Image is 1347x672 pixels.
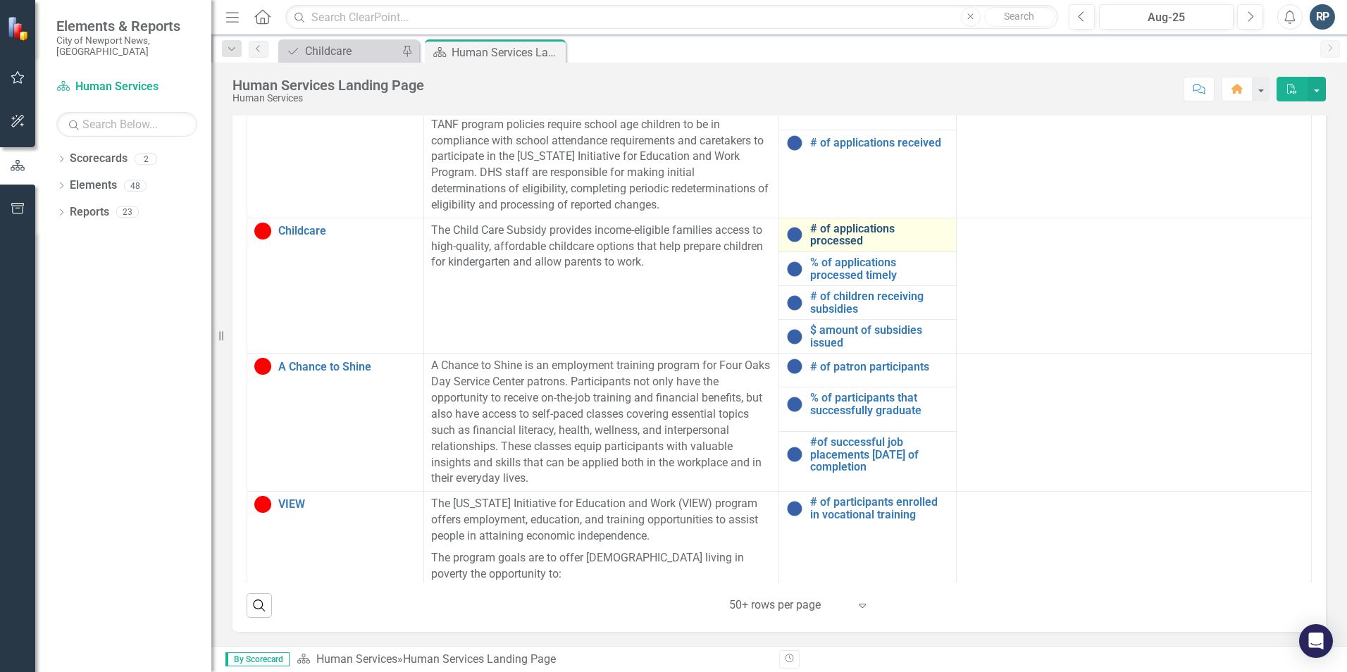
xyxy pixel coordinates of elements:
[431,21,770,211] span: The purpose of TANF is to provide assistance to needy families so that children may be cared for ...
[984,7,1055,27] button: Search
[779,431,956,491] td: Double-Click to Edit Right Click for Context Menu
[316,652,397,666] a: Human Services
[403,652,556,666] div: Human Services Landing Page
[305,42,398,60] div: Childcare
[56,35,197,58] small: City of Newport News, [GEOGRAPHIC_DATA]
[810,256,948,281] a: % of applications processed timely
[431,547,771,585] p: The program goals are to offer [DEMOGRAPHIC_DATA] living in poverty the opportunity to:
[786,396,803,413] img: No Information
[70,178,117,194] a: Elements
[810,436,948,473] a: #of successful job placements [DATE] of completion
[56,112,197,137] input: Search Below...
[278,361,416,373] a: A Chance to Shine
[810,496,948,521] a: # of participants enrolled in vocational training
[810,361,948,373] a: # of patron participants
[116,206,139,218] div: 23
[956,354,1311,492] td: Double-Click to Edit
[278,498,416,511] a: VIEW
[70,204,109,220] a: Reports
[70,151,128,167] a: Scorecards
[786,446,803,463] img: No Information
[956,218,1311,354] td: Double-Click to Edit
[56,79,197,95] a: Human Services
[232,93,424,104] div: Human Services
[786,135,803,151] img: No Information
[786,500,803,517] img: No Information
[786,294,803,311] img: No Information
[956,15,1311,218] td: Double-Click to Edit
[810,290,948,315] a: # of children receiving subsidies
[1099,4,1234,30] button: Aug-25
[254,496,271,513] img: Below Target
[779,130,956,218] td: Double-Click to Edit Right Click for Context Menu
[297,652,769,668] div: »
[124,180,147,192] div: 48
[1310,4,1335,30] button: RP
[786,261,803,278] img: No Information
[247,354,424,492] td: Double-Click to Edit Right Click for Context Menu
[810,324,948,349] a: $ amount of subsidies issued
[786,226,803,243] img: No Information
[1104,9,1229,26] div: Aug-25
[779,251,956,285] td: Double-Click to Edit Right Click for Context Menu
[431,358,771,487] p: A Chance to Shine is an employment training program for Four Oaks Day Service Center patrons. Par...
[786,328,803,345] img: No Information
[56,18,197,35] span: Elements & Reports
[7,16,32,41] img: ClearPoint Strategy
[810,137,948,149] a: # of applications received
[786,358,803,375] img: No Information
[779,387,956,431] td: Double-Click to Edit Right Click for Context Menu
[779,492,956,664] td: Double-Click to Edit Right Click for Context Menu
[282,42,398,60] a: Childcare
[431,223,763,269] span: The Child Care Subsidy provides income-eligible families access to high-quality, affordable child...
[247,15,424,218] td: Double-Click to Edit Right Click for Context Menu
[452,44,562,61] div: Human Services Landing Page
[810,392,948,416] a: % of participants that successfully graduate
[779,218,956,251] td: Double-Click to Edit Right Click for Context Menu
[779,286,956,320] td: Double-Click to Edit Right Click for Context Menu
[254,223,271,239] img: Below Target
[1299,624,1333,658] div: Open Intercom Messenger
[779,354,956,387] td: Double-Click to Edit Right Click for Context Menu
[225,652,290,666] span: By Scorecard
[431,496,771,547] p: The [US_STATE] Initiative for Education and Work (VIEW) program offers employment, education, and...
[779,320,956,354] td: Double-Click to Edit Right Click for Context Menu
[285,5,1058,30] input: Search ClearPoint...
[810,223,948,247] a: # of applications processed
[254,358,271,375] img: Below Target
[1004,11,1034,22] span: Search
[278,225,416,237] a: Childcare
[232,77,424,93] div: Human Services Landing Page
[247,218,424,354] td: Double-Click to Edit Right Click for Context Menu
[135,153,157,165] div: 2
